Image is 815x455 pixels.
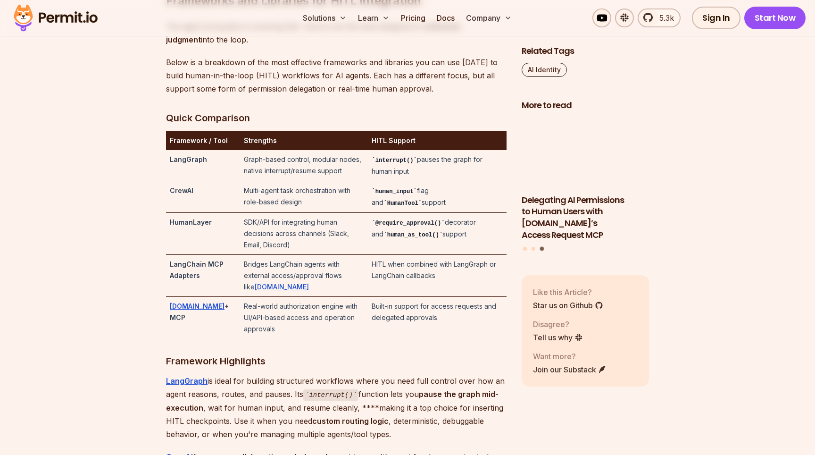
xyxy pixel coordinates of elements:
p: Like this Article? [533,286,603,297]
a: Docs [433,8,458,27]
button: Solutions [299,8,350,27]
li: 3 of 3 [522,117,649,241]
th: Framework / Tool [166,131,240,150]
td: Bridges LangChain agents with external access/approval flows like [240,255,368,297]
button: Learn [354,8,393,27]
code: @require_approval() [372,220,444,227]
td: Real-world authorization engine with UI/API-based access and operation approvals [240,297,368,339]
h2: More to read [522,100,649,111]
td: HITL when combined with LangGraph or LangChain callbacks [368,255,507,297]
a: Join our Substack [533,363,607,375]
code: interrupt() [303,389,358,401]
a: [DOMAIN_NAME] [170,302,225,310]
td: Graph-based control, modular nodes, native interrupt/resume support [240,150,368,181]
img: Delegating AI Permissions to Human Users with Permit.io’s Access Request MCP [522,117,649,189]
code: human_input [372,188,417,195]
a: Pricing [397,8,429,27]
a: LangGraph [166,376,208,386]
a: AI Identity [522,63,567,77]
code: interrupt() [372,157,417,164]
td: SDK/API for integrating human decisions across channels (Slack, Email, Discord) [240,213,368,255]
a: 5.3k [638,8,681,27]
th: Strengths [240,131,368,150]
p: is ideal for building structured workflows where you need full control over how an agent reasons,... [166,374,507,441]
h2: Related Tags [522,45,649,57]
button: Go to slide 1 [523,247,527,251]
a: Tell us why [533,331,583,343]
span: 5.3k [654,12,674,24]
h3: Quick Comparison [166,110,507,126]
th: HITL Support [368,131,507,150]
p: Want more? [533,350,607,362]
a: Sign In [692,7,740,29]
p: Disagree? [533,318,583,329]
strong: LangGraph [170,155,207,163]
a: Start Now [744,7,806,29]
a: Star us on Github [533,299,603,311]
strong: custom routing logic [312,416,389,426]
p: Below is a breakdown of the most effective frameworks and libraries you can use [DATE] to build h... [166,56,507,95]
code: human_as_tool() [383,232,442,238]
div: Posts [522,117,649,253]
td: decorator and support [368,213,507,255]
td: flag and support [368,181,507,213]
strong: LangChain MCP Adapters [170,260,224,279]
h3: Framework Highlights [166,354,507,369]
td: Built-in support for access requests and delegated approvals [368,297,507,339]
button: Go to slide 2 [532,247,535,251]
code: HumanTool [383,200,422,207]
strong: HumanLayer [170,218,212,226]
strong: pause the graph mid-execution [166,389,499,413]
a: Delegating AI Permissions to Human Users with Permit.io’s Access Request MCPDelegating AI Permiss... [522,117,649,241]
td: pauses the graph for human input [368,150,507,181]
button: Company [462,8,516,27]
td: Multi-agent task orchestration with role-based design [240,181,368,213]
strong: CrewAI [170,186,193,194]
img: Permit logo [9,2,102,34]
button: Go to slide 3 [540,247,544,251]
h3: Delegating AI Permissions to Human Users with [DOMAIN_NAME]’s Access Request MCP [522,194,649,241]
a: [DOMAIN_NAME] [255,283,309,291]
